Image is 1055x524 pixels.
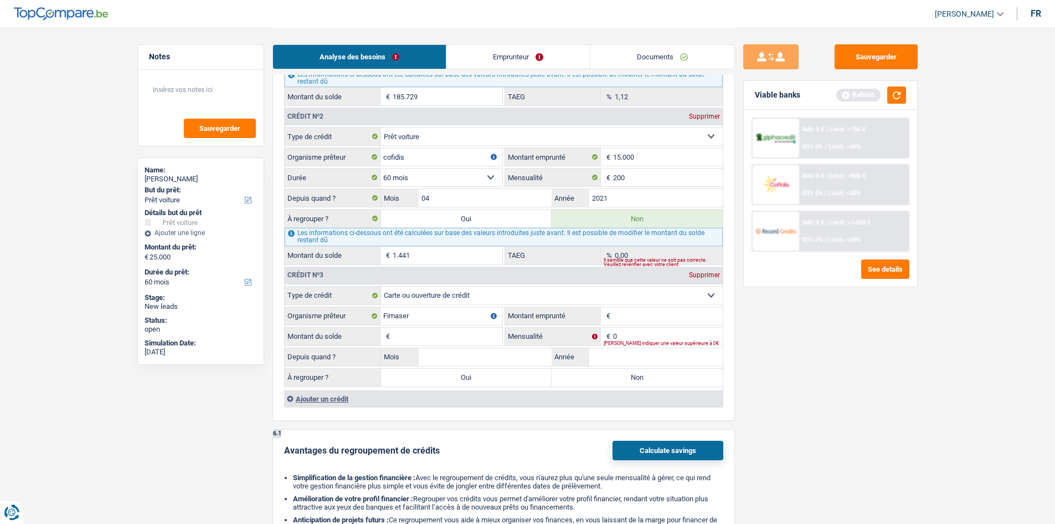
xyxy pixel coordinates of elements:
[199,125,240,132] span: Sauvegarder
[589,348,723,366] input: AAAA
[802,219,824,226] span: NAI: 0 €
[601,307,613,325] span: €
[601,148,613,166] span: €
[1031,8,1041,19] div: fr
[802,190,823,197] span: DTI: 0%
[755,90,800,100] div: Viable banks
[601,88,615,105] span: %
[145,302,257,311] div: New leads
[825,190,827,197] span: /
[552,348,589,366] label: Année
[285,113,326,120] div: Crédit nº2
[802,126,824,133] span: NAI: 0 €
[184,119,256,138] button: Sauvegarder
[285,287,381,304] label: Type de crédit
[826,126,828,133] span: /
[285,169,380,186] label: Durée
[285,348,381,366] label: Depuis quand ?
[284,390,723,407] div: Ajouter un crédit
[505,148,601,166] label: Montant emprunté
[589,189,723,207] input: AAAA
[381,348,419,366] label: Mois
[830,219,871,226] span: Limit: >1.033 €
[601,169,613,186] span: €
[419,189,552,207] input: MM
[828,190,861,197] span: Limit: <50%
[835,44,918,69] button: Sauvegarder
[935,9,994,19] span: [PERSON_NAME]
[285,210,381,227] label: À regrouper ?
[926,5,1003,23] a: [PERSON_NAME]
[284,445,440,456] div: Avantages du regroupement de crédits
[755,132,796,145] img: AlphaCredit
[828,236,861,243] span: Limit: <60%
[755,221,796,241] img: Record Credits
[293,495,723,511] li: Regrouper vos crédits vous permet d'améliorer votre profil financier, rendant votre situation plu...
[802,236,823,243] span: DTI: 0%
[380,88,393,105] span: €
[381,369,552,386] label: Oui
[285,148,380,166] label: Organisme prêteur
[830,126,866,133] span: Limit: >750 €
[293,495,413,503] b: Amélioration de votre profil financier :
[802,172,824,180] span: NAI: 0 €
[552,189,589,207] label: Année
[755,174,796,195] img: Cofidis
[802,143,823,150] span: DTI: 0%
[285,189,381,207] label: Depuis quand ?
[826,219,828,226] span: /
[285,69,723,87] div: Les informations ci-dessous ont été calculées sur base des valeurs introduites juste avant. Il es...
[505,328,601,345] label: Mensualité
[285,128,381,145] label: Type de crédit
[505,307,601,325] label: Montant emprunté
[273,430,281,438] div: 6.1
[380,247,393,264] span: €
[285,328,380,345] label: Montant du solde
[590,45,734,69] a: Documents
[830,172,866,180] span: Limit: >800 €
[505,88,601,105] label: TAEG
[380,328,393,345] span: €
[145,229,257,237] div: Ajouter une ligne
[285,228,723,246] div: Les informations ci-dessous ont été calculées sur base des valeurs introduites juste avant. Il es...
[145,339,257,348] div: Simulation Date:
[273,45,446,69] a: Analyse des besoins
[145,175,257,184] div: [PERSON_NAME]
[861,260,909,279] button: See details
[828,143,861,150] span: Limit: <60%
[446,45,590,69] a: Emprunteur
[145,293,257,302] div: Stage:
[825,143,827,150] span: /
[686,113,723,120] div: Supprimer
[293,474,415,482] b: Simplification de la gestion financière :
[601,328,613,345] span: €
[145,166,257,175] div: Name:
[145,208,257,217] div: Détails but du prêt
[552,210,723,227] label: Non
[145,186,255,195] label: But du prêt:
[14,7,108,21] img: TopCompare Logo
[145,316,257,325] div: Status:
[613,441,723,460] button: Calculate savings
[601,247,615,264] span: %
[285,272,326,278] div: Crédit nº3
[826,172,828,180] span: /
[381,210,552,227] label: Oui
[836,89,881,101] div: Refresh
[285,247,380,264] label: Montant du solde
[604,341,723,345] div: [PERSON_NAME] indiquer une valeur supérieure à 0€
[149,52,253,62] h5: Notes
[145,348,257,357] div: [DATE]
[285,369,381,386] label: À regrouper ?
[505,247,601,264] label: TAEG
[825,236,827,243] span: /
[419,348,552,366] input: MM
[604,260,723,264] div: Il semble que cette valeur ne soit pas correcte. Veuillez revérifier avec votre client.
[552,369,723,386] label: Non
[293,474,723,490] li: Avec le regroupement de crédits, vous n'aurez plus qu'une seule mensualité à gérer, ce qui rend v...
[505,169,601,186] label: Mensualité
[686,272,723,278] div: Supprimer
[285,88,380,105] label: Montant du solde
[285,307,380,325] label: Organisme prêteur
[381,189,419,207] label: Mois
